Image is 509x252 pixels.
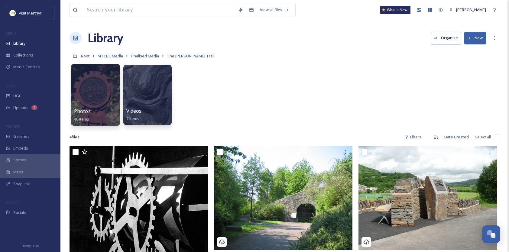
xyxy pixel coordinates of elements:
[13,181,30,187] span: SnapLink
[464,32,486,44] button: New
[13,64,40,70] span: Media Centres
[21,242,39,249] a: Privacy Policy
[13,40,25,46] span: Library
[10,10,16,16] img: download.jpeg
[19,10,41,16] span: Visit Merthyr
[6,31,17,36] span: MEDIA
[70,134,79,140] span: 4 file s
[13,157,26,163] span: Stories
[74,108,91,115] span: Photos
[21,244,39,248] span: Privacy Policy
[98,52,123,60] a: MTCBC Media
[257,4,292,16] a: View all files
[13,145,28,151] span: Embeds
[358,146,497,250] img: Trevithick Viewing Platform Merthyr Vale1.JPG
[31,105,37,110] div: 1
[431,32,464,44] a: Organise
[126,108,141,121] a: Videos7 items
[74,116,89,121] span: 40 items
[6,124,20,129] span: WIDGETS
[13,93,21,99] span: UGC
[88,29,123,47] a: Library
[13,134,30,139] span: Galleries
[446,4,489,16] a: [PERSON_NAME]
[214,146,352,250] img: Trevithick Tunnel 1.jpg
[81,53,90,59] span: Root
[131,53,159,59] span: Finalised Media
[74,108,91,122] a: Photos40 items
[13,169,23,175] span: Maps
[13,210,26,215] span: Socials
[84,3,235,17] input: Search your library
[402,131,424,143] div: Filters
[98,53,123,59] span: MTCBC Media
[167,53,214,59] span: The [PERSON_NAME] Trail
[482,225,500,243] button: Open Chat
[126,108,141,114] span: Videos
[6,84,19,88] span: COLLECT
[380,6,410,14] a: What's New
[456,7,486,12] span: [PERSON_NAME]
[13,52,33,58] span: Collections
[81,52,90,60] a: Root
[441,131,472,143] div: Date Created
[13,105,28,111] span: Uploads
[431,32,461,44] button: Organise
[475,134,491,140] span: Select all
[6,200,18,205] span: SOCIALS
[167,52,214,60] a: The [PERSON_NAME] Trail
[131,52,159,60] a: Finalised Media
[126,116,139,121] span: 7 items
